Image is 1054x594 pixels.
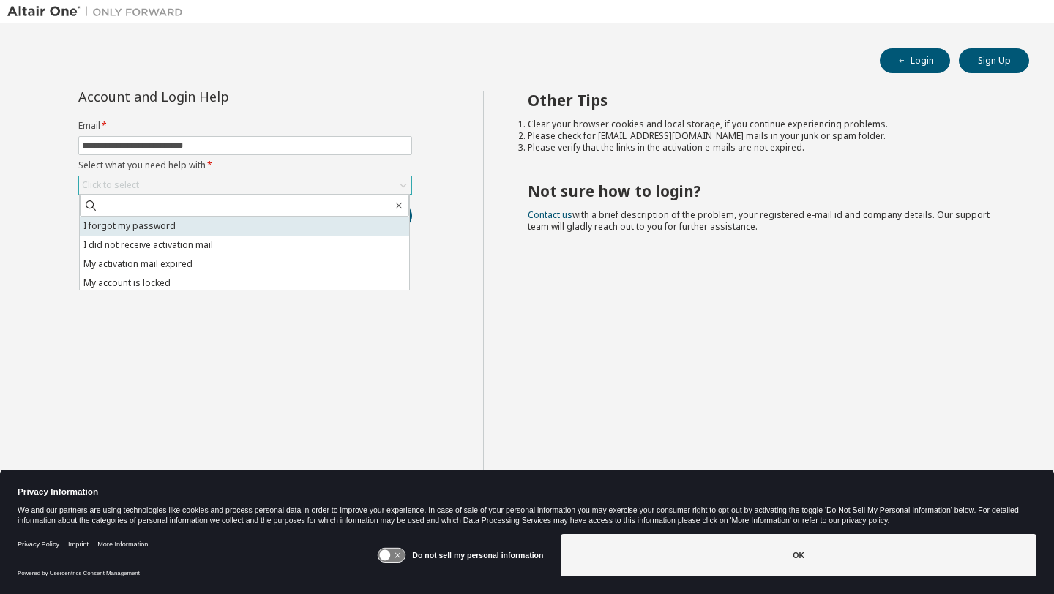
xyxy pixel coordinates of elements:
li: Please check for [EMAIL_ADDRESS][DOMAIN_NAME] mails in your junk or spam folder. [528,130,1003,142]
li: Clear your browser cookies and local storage, if you continue experiencing problems. [528,119,1003,130]
label: Select what you need help with [78,159,412,171]
button: Login [880,48,950,73]
span: with a brief description of the problem, your registered e-mail id and company details. Our suppo... [528,208,990,233]
div: Account and Login Help [78,91,345,102]
img: Altair One [7,4,190,19]
li: Please verify that the links in the activation e-mails are not expired. [528,142,1003,154]
li: I forgot my password [80,217,409,236]
h2: Not sure how to login? [528,181,1003,200]
div: Click to select [82,179,139,191]
div: Click to select [79,176,411,194]
button: Sign Up [959,48,1029,73]
a: Contact us [528,208,572,221]
h2: Other Tips [528,91,1003,110]
label: Email [78,120,412,132]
